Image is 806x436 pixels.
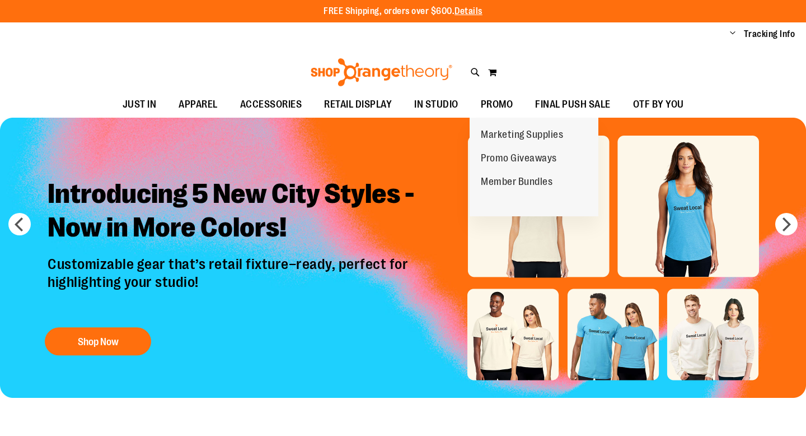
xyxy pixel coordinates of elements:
a: Details [454,6,482,16]
button: next [775,213,798,235]
span: OTF BY YOU [633,92,684,117]
p: Customizable gear that’s retail fixture–ready, perfect for highlighting your studio! [39,256,442,316]
button: prev [8,213,31,235]
a: IN STUDIO [403,92,470,118]
a: Introducing 5 New City Styles -Now in More Colors! Customizable gear that’s retail fixture–ready,... [39,169,442,361]
span: PROMO [481,92,513,117]
a: Tracking Info [744,28,795,40]
span: ACCESSORIES [240,92,302,117]
a: JUST IN [111,92,168,118]
span: FINAL PUSH SALE [535,92,611,117]
a: OTF BY YOU [622,92,695,118]
img: Shop Orangetheory [309,58,454,86]
span: APPAREL [179,92,218,117]
a: FINAL PUSH SALE [524,92,622,118]
button: Shop Now [45,327,151,355]
a: PROMO [470,92,524,118]
p: FREE Shipping, orders over $600. [324,5,482,18]
a: ACCESSORIES [229,92,313,118]
span: Marketing Supplies [481,129,563,143]
span: Member Bundles [481,176,552,190]
button: Account menu [730,29,735,40]
span: JUST IN [123,92,157,117]
span: Promo Giveaways [481,152,557,166]
a: Marketing Supplies [470,123,574,147]
a: RETAIL DISPLAY [313,92,403,118]
ul: PROMO [470,118,598,216]
a: APPAREL [167,92,229,118]
a: Promo Giveaways [470,147,568,170]
h2: Introducing 5 New City Styles - Now in More Colors! [39,169,442,256]
span: IN STUDIO [414,92,458,117]
a: Member Bundles [470,170,564,194]
span: RETAIL DISPLAY [324,92,392,117]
